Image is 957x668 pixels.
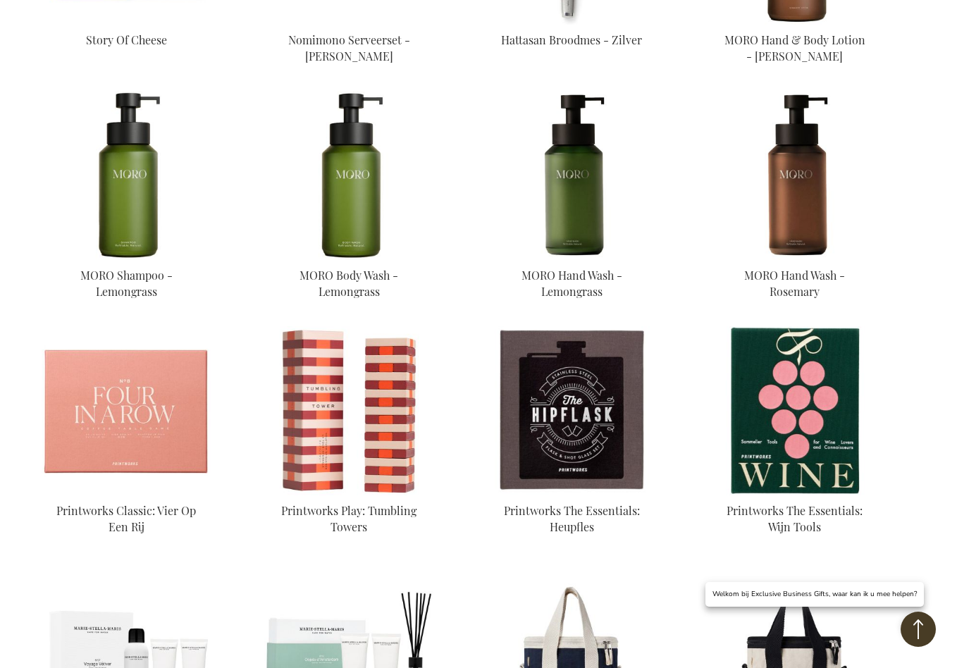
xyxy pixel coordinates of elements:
[710,485,879,499] a: Printworks The Essentials: Wine Tools
[42,326,211,495] img: Printworks Classic: Four In A Row
[744,268,845,299] a: MORO Hand Wash - Rosemary
[487,485,656,499] a: Printworks The Essentials: Hip Flask
[264,91,433,260] img: MORO Body Wash - Lemongrass
[42,15,211,28] a: Story Of Cheese
[264,15,433,28] a: Nomimono Serveerset - Zwart
[521,268,622,299] a: MORO Hand Wash - Lemongrass
[300,268,398,299] a: MORO Body Wash - Lemongrass
[727,503,863,534] a: Printworks The Essentials: Wijn Tools
[264,485,433,499] a: Printworks Play: Tumbling Towers
[487,91,656,260] img: MORO Hand Wash - Lemongrass
[42,250,211,264] a: MORO Shampoo - Lemongrass
[501,32,642,47] a: Hattasan Broodmes - Zilver
[487,326,656,495] img: Printworks The Essentials: Hip Flask
[710,326,879,495] img: Printworks The Essentials: Wine Tools
[42,485,211,499] a: Printworks Classic: Four In A Row
[487,250,656,264] a: MORO Hand Wash - Lemongrass
[80,268,173,299] a: MORO Shampoo - Lemongrass
[724,32,865,63] a: MORO Hand & Body Lotion - [PERSON_NAME]
[264,326,433,495] img: Printworks Play: Tumbling Towers
[281,503,416,534] a: Printworks Play: Tumbling Towers
[264,250,433,264] a: MORO Body Wash - Lemongrass
[288,32,410,63] a: Nomimono Serveerset - [PERSON_NAME]
[504,503,640,534] a: Printworks The Essentials: Heupfles
[487,15,656,28] a: Hattasan Broodmes - Zilver
[56,503,196,534] a: Printworks Classic: Vier Op Een Rij
[42,91,211,260] img: MORO Shampoo - Lemongrass
[86,32,167,47] a: Story Of Cheese
[710,15,879,28] a: MORO Hand & Body Lotion - Rosemary
[710,91,879,260] img: MORO Hand Wash - Rosemary
[710,250,879,264] a: MORO Hand Wash - Rosemary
